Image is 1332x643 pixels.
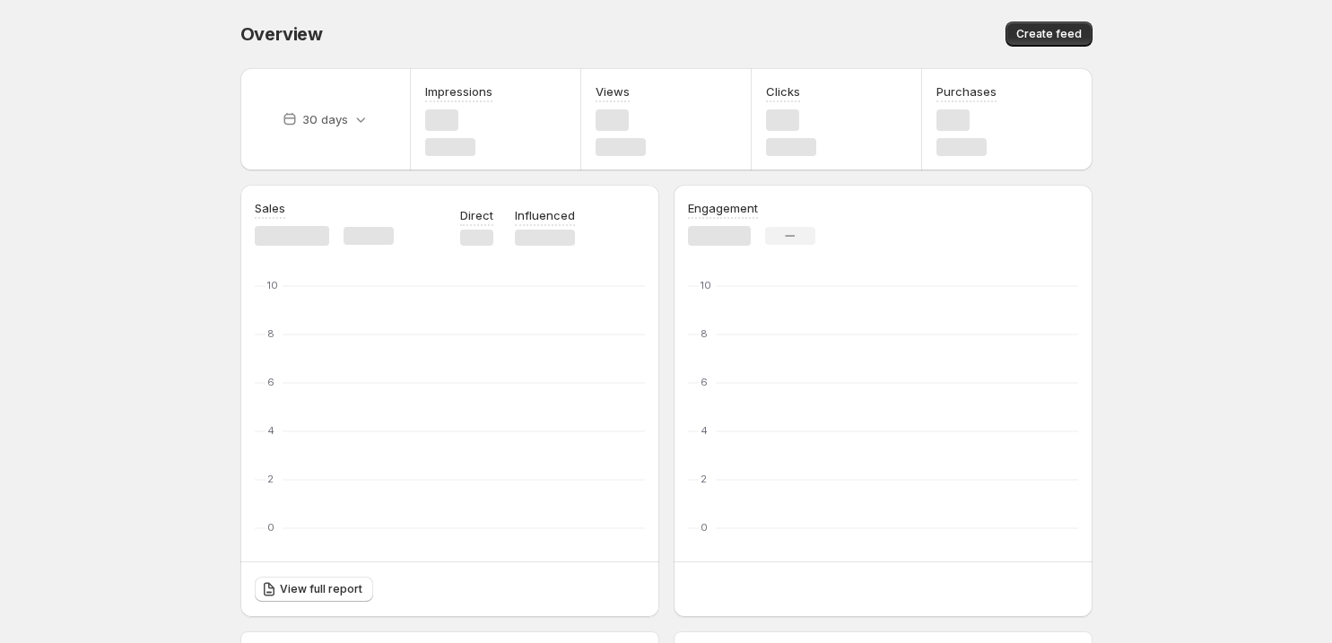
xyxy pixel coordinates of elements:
text: 2 [701,473,707,485]
text: 4 [701,424,708,437]
h3: Purchases [936,83,997,100]
h3: Clicks [766,83,800,100]
text: 4 [267,424,274,437]
span: Overview [240,23,323,45]
text: 8 [701,327,708,340]
text: 6 [701,376,708,388]
h3: Sales [255,199,285,217]
span: View full report [280,582,362,596]
h3: Views [596,83,630,100]
text: 10 [701,279,711,291]
p: 30 days [302,110,348,128]
p: Influenced [515,206,575,224]
p: Direct [460,206,493,224]
h3: Engagement [688,199,758,217]
text: 8 [267,327,274,340]
button: Create feed [1006,22,1093,47]
span: Create feed [1016,27,1082,41]
text: 0 [701,521,708,534]
a: View full report [255,577,373,602]
text: 0 [267,521,274,534]
text: 10 [267,279,278,291]
h3: Impressions [425,83,492,100]
text: 6 [267,376,274,388]
text: 2 [267,473,274,485]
